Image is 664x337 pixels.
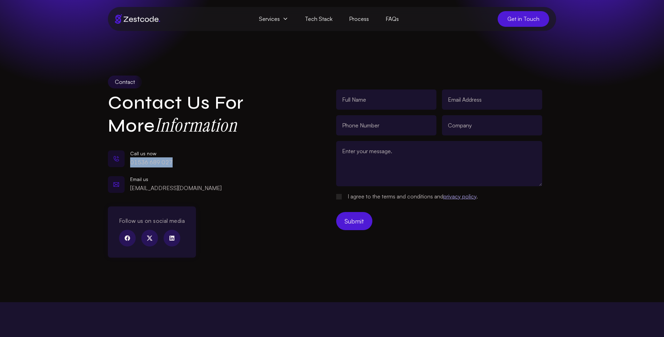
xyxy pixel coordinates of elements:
[336,89,436,110] input: Full Name
[348,192,478,201] label: I agree to the terms and conditions and .
[141,230,158,246] a: twitter
[155,113,237,137] strong: Information
[130,176,222,183] div: Email us
[336,212,372,230] button: Submit
[119,218,185,224] h3: Follow us on social media
[108,76,142,88] div: Contact
[130,150,173,157] div: Call us now
[443,193,476,200] a: privacy policy
[251,11,297,27] span: Services
[442,89,542,110] input: Email Address
[341,11,377,27] a: Process
[297,11,341,27] a: Tech Stack
[164,230,180,246] a: linkedin
[130,185,222,191] a: [EMAIL_ADDRESS][DOMAIN_NAME]
[498,11,549,27] a: Get in Touch
[119,230,136,246] a: facebook
[377,11,407,27] a: FAQs
[442,115,542,135] input: Company
[336,115,436,135] input: Phone Number
[336,194,342,199] input: Please set placeholder
[115,14,160,24] img: Brand logo of zestcode digital
[108,92,286,137] h1: Contact Us for More
[130,157,173,167] p: 01536 689 027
